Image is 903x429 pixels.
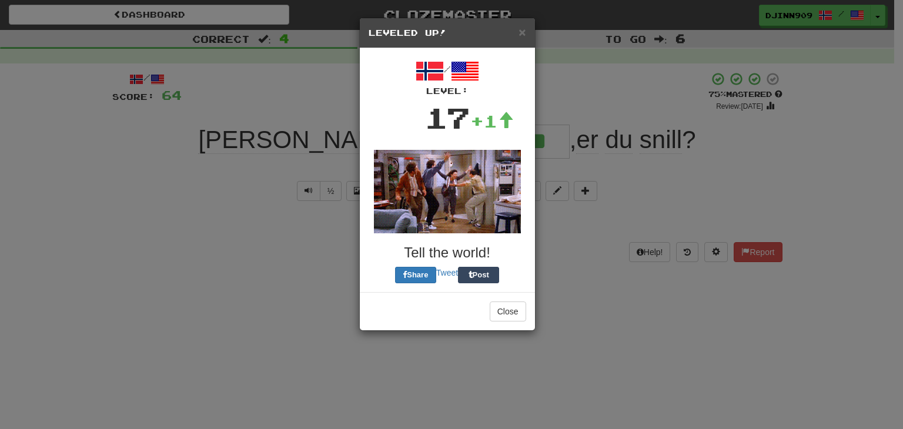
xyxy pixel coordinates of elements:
[436,268,458,277] a: Tweet
[519,25,526,39] span: ×
[369,245,526,260] h3: Tell the world!
[395,267,436,283] button: Share
[374,150,521,233] img: seinfeld-ebe603044fff2fd1d3e1949e7ad7a701fffed037ac3cad15aebc0dce0abf9909.gif
[424,97,470,138] div: 17
[470,109,514,133] div: +1
[369,57,526,97] div: /
[369,85,526,97] div: Level:
[490,301,526,321] button: Close
[458,267,499,283] button: Post
[369,27,526,39] h5: Leveled Up!
[519,26,526,38] button: Close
